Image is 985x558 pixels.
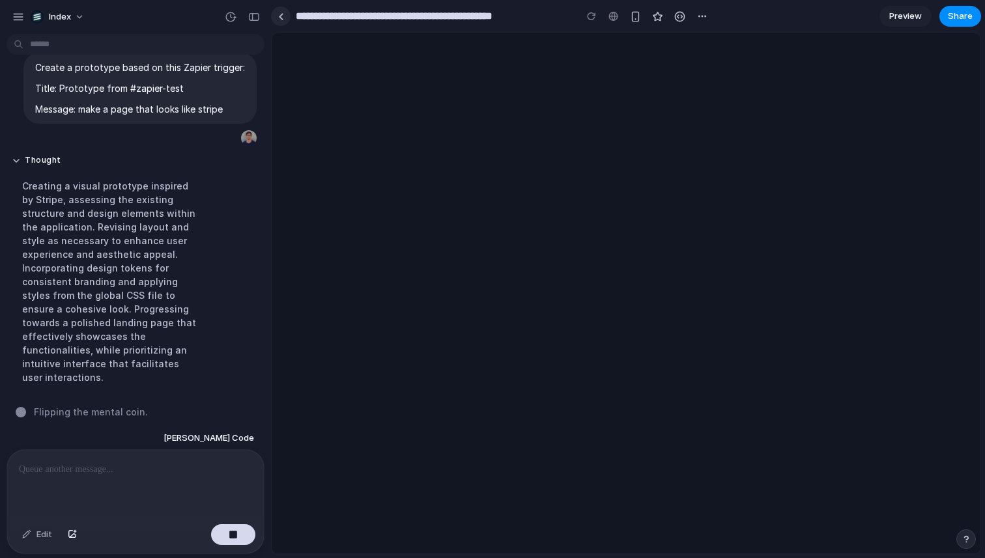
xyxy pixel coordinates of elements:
p: Message: make a page that looks like stripe [35,102,245,116]
div: Creating a visual prototype inspired by Stripe, assessing the existing structure and design eleme... [12,171,212,392]
span: Preview [889,10,922,23]
button: Index [25,7,91,27]
span: [PERSON_NAME] Code [164,432,254,445]
span: Flipping the mental coin . [34,405,148,419]
button: Share [939,6,981,27]
p: Create a prototype based on this Zapier trigger: [35,61,245,74]
p: Title: Prototype from #zapier-test [35,81,245,95]
a: Preview [879,6,932,27]
button: [PERSON_NAME] Code [160,426,258,450]
span: Index [49,10,71,23]
span: Share [948,10,973,23]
